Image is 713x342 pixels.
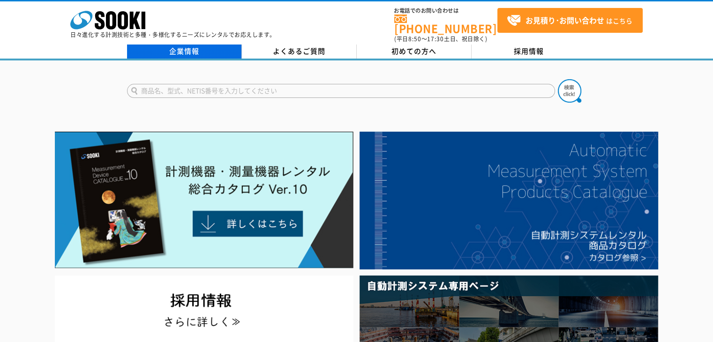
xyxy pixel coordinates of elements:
span: はこちら [507,14,632,28]
a: 採用情報 [472,45,586,59]
a: 初めての方へ [357,45,472,59]
span: 17:30 [427,35,444,43]
span: お電話でのお問い合わせは [394,8,497,14]
p: 日々進化する計測技術と多種・多様化するニーズにレンタルでお応えします。 [70,32,276,37]
a: 企業情報 [127,45,242,59]
img: Catalog Ver10 [55,132,353,268]
a: よくあるご質問 [242,45,357,59]
img: btn_search.png [558,79,581,103]
strong: お見積り･お問い合わせ [525,15,604,26]
span: 8:50 [408,35,421,43]
input: 商品名、型式、NETIS番号を入力してください [127,84,555,98]
a: [PHONE_NUMBER] [394,15,497,34]
span: (平日 ～ 土日、祝日除く) [394,35,487,43]
img: 自動計測システムカタログ [360,132,658,269]
a: お見積り･お問い合わせはこちら [497,8,643,33]
span: 初めての方へ [391,46,436,56]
